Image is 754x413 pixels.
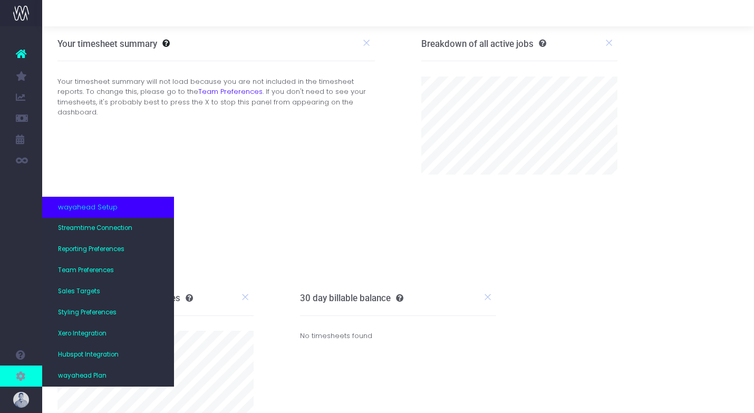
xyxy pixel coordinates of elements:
span: Reporting Preferences [58,245,124,254]
a: Styling Preferences [42,302,174,323]
a: Sales Targets [42,281,174,302]
span: wayahead Plan [58,371,107,381]
span: Xero Integration [58,329,107,339]
a: Hubspot Integration [42,344,174,366]
img: images/default_profile_image.png [13,392,29,408]
a: Team Preferences [42,260,174,281]
h3: Breakdown of all active jobs [421,39,546,49]
a: Xero Integration [42,323,174,344]
span: Streamtime Connection [58,224,132,233]
div: Your timesheet summary will not load because you are not included in the timesheet reports. To ch... [50,76,383,118]
a: Streamtime Connection [42,218,174,239]
span: Sales Targets [58,287,100,296]
div: No timesheets found [300,316,497,357]
a: Reporting Preferences [42,239,174,260]
span: Styling Preferences [58,308,117,318]
h3: Your timesheet summary [57,39,157,49]
a: wayahead Plan [42,366,174,387]
h3: 30 day billable balance [300,293,403,303]
span: Team Preferences [58,266,114,275]
span: Hubspot Integration [58,350,119,360]
span: wayahead Setup [58,202,118,213]
a: Team Preferences [198,87,263,97]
